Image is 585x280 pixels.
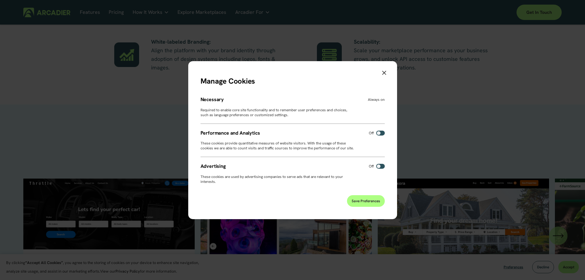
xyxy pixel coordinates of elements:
span: These cookies are used by advertising companies to serve ads that are relevant to your interests. [201,174,343,184]
span: Required to enable core site functionality and to remember user preferences and choices, such as ... [201,107,347,117]
p: Off [369,164,374,169]
span: Performance and Analytics [201,129,260,136]
span: Advertising [201,163,226,169]
button: Close [377,67,391,79]
p: Off [369,131,374,136]
iframe: Chat Widget [554,250,585,280]
span: Manage Cookies [201,76,255,85]
span: Necessary [201,96,224,103]
button: Save Preferences [347,195,385,207]
p: Always on [368,97,385,102]
span: Save Preferences [352,199,380,203]
span: These cookies provide quantitative measures of website visitors. With the usage of these cookies ... [201,141,354,151]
